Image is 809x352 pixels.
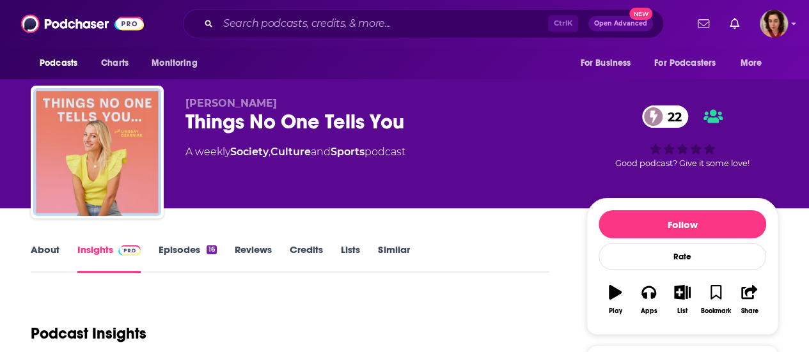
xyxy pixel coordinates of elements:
button: Apps [632,277,665,323]
img: Things No One Tells You [33,88,161,216]
span: Podcasts [40,54,77,72]
div: Search podcasts, credits, & more... [183,9,664,38]
span: New [629,8,652,20]
button: open menu [31,51,94,75]
div: 22Good podcast? Give it some love! [586,97,778,176]
button: open menu [732,51,778,75]
div: Rate [599,243,766,270]
a: InsightsPodchaser Pro [77,243,141,273]
div: List [677,307,687,315]
span: More [741,54,762,72]
a: Charts [93,51,136,75]
h1: Podcast Insights [31,324,146,343]
span: For Podcasters [654,54,716,72]
button: Play [599,277,632,323]
button: Bookmark [699,277,732,323]
a: Sports [331,146,365,158]
div: 16 [207,245,217,254]
span: [PERSON_NAME] [185,97,277,109]
a: Society [230,146,269,158]
div: Play [609,307,622,315]
span: Charts [101,54,129,72]
a: 22 [642,105,688,128]
span: Open Advanced [594,20,647,27]
span: Logged in as hdrucker [760,10,788,38]
a: Show notifications dropdown [693,13,714,34]
img: Podchaser - Follow, Share and Rate Podcasts [21,11,144,36]
div: Share [741,307,758,315]
button: open menu [646,51,734,75]
button: Open AdvancedNew [588,16,653,31]
a: Lists [341,243,360,273]
div: A weekly podcast [185,144,405,160]
button: open menu [571,51,647,75]
div: Bookmark [701,307,731,315]
button: Follow [599,210,766,238]
img: Podchaser Pro [118,245,141,256]
button: List [666,277,699,323]
a: Show notifications dropdown [725,13,744,34]
a: Culture [271,146,311,158]
span: Monitoring [152,54,197,72]
span: Ctrl K [548,15,578,32]
span: For Business [580,54,631,72]
button: Show profile menu [760,10,788,38]
span: and [311,146,331,158]
a: About [31,243,59,273]
a: Similar [378,243,409,273]
img: User Profile [760,10,788,38]
span: Good podcast? Give it some love! [615,158,750,168]
div: Apps [641,307,657,315]
a: Credits [290,243,323,273]
span: 22 [655,105,688,128]
input: Search podcasts, credits, & more... [218,13,548,34]
button: Share [733,277,766,323]
a: Reviews [235,243,272,273]
button: open menu [143,51,214,75]
a: Episodes16 [159,243,217,273]
span: , [269,146,271,158]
